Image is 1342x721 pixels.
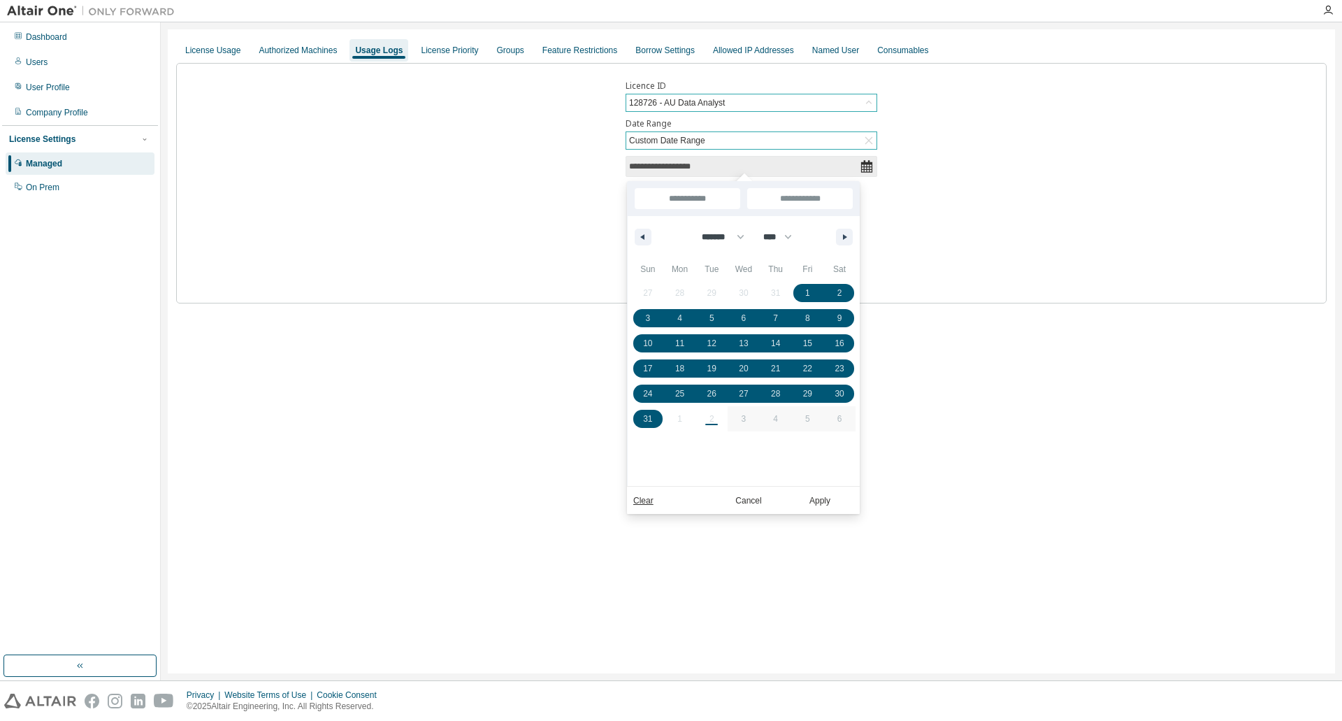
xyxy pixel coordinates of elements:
div: Managed [26,158,62,169]
span: This Week [627,229,641,265]
button: 18 [664,356,696,381]
span: Tue [695,258,728,280]
button: 10 [632,331,664,356]
button: 7 [760,306,792,331]
img: instagram.svg [108,694,122,708]
span: Sun [632,258,664,280]
div: License Priority [421,45,478,56]
span: 28 [771,381,780,406]
span: 16 [835,331,844,356]
img: altair_logo.svg [4,694,76,708]
button: 30 [823,381,856,406]
div: Usage Logs [355,45,403,56]
span: Mon [664,258,696,280]
span: 29 [803,381,812,406]
div: Named User [812,45,859,56]
div: 128726 - AU Data Analyst [626,94,876,111]
button: 4 [664,306,696,331]
button: 25 [664,381,696,406]
button: 28 [760,381,792,406]
span: 21 [771,356,780,381]
a: Clear [633,494,654,508]
span: 9 [837,306,842,331]
div: Consumables [877,45,928,56]
button: 23 [823,356,856,381]
span: 31 [643,406,652,431]
span: 23 [835,356,844,381]
button: 13 [728,331,760,356]
span: 12 [707,331,716,356]
button: 24 [632,381,664,406]
button: 31 [632,406,664,431]
button: 5 [695,306,728,331]
span: 8 [805,306,810,331]
button: 17 [632,356,664,381]
span: 10 [643,331,652,356]
div: User Profile [26,82,70,93]
span: 26 [707,381,716,406]
div: Borrow Settings [635,45,695,56]
div: Dashboard [26,31,67,43]
span: 20 [739,356,748,381]
span: Wed [728,258,760,280]
span: 5 [709,306,714,331]
button: 6 [728,306,760,331]
div: License Settings [9,134,75,145]
span: 11 [675,331,684,356]
span: 30 [835,381,844,406]
button: Apply [786,494,853,508]
span: Last Week [627,265,641,301]
div: Cookie Consent [317,690,384,701]
button: 9 [823,306,856,331]
div: Privacy [187,690,224,701]
button: 14 [760,331,792,356]
button: 19 [695,356,728,381]
span: 6 [742,306,746,331]
button: Cancel [715,494,782,508]
span: 13 [739,331,748,356]
label: Date Range [626,118,877,129]
span: 27 [739,381,748,406]
button: 21 [760,356,792,381]
div: Custom Date Range [626,132,876,149]
div: 128726 - AU Data Analyst [627,95,727,110]
span: 4 [677,306,682,331]
button: 29 [792,381,824,406]
span: [DATE] [627,205,641,229]
button: 15 [792,331,824,356]
div: Company Profile [26,107,88,118]
button: 8 [792,306,824,331]
span: Fri [792,258,824,280]
span: 18 [675,356,684,381]
span: [DATE] [627,181,641,205]
button: 1 [792,280,824,306]
img: Altair One [7,4,182,18]
span: 24 [643,381,652,406]
img: youtube.svg [154,694,174,708]
div: Feature Restrictions [542,45,617,56]
img: facebook.svg [85,694,99,708]
label: Licence ID [626,80,877,92]
span: Sat [823,258,856,280]
div: Website Terms of Use [224,690,317,701]
img: linkedin.svg [131,694,145,708]
button: 11 [664,331,696,356]
button: 22 [792,356,824,381]
span: Last Month [627,338,641,374]
button: 27 [728,381,760,406]
button: 26 [695,381,728,406]
span: 2 [837,280,842,306]
span: Thu [760,258,792,280]
div: Users [26,57,48,68]
span: 1 [805,280,810,306]
span: 15 [803,331,812,356]
div: On Prem [26,182,59,193]
div: Allowed IP Addresses [713,45,794,56]
button: 2 [823,280,856,306]
span: 17 [643,356,652,381]
p: © 2025 Altair Engineering, Inc. All Rights Reserved. [187,701,385,713]
span: 25 [675,381,684,406]
span: 22 [803,356,812,381]
span: This Month [627,301,641,338]
div: License Usage [185,45,240,56]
